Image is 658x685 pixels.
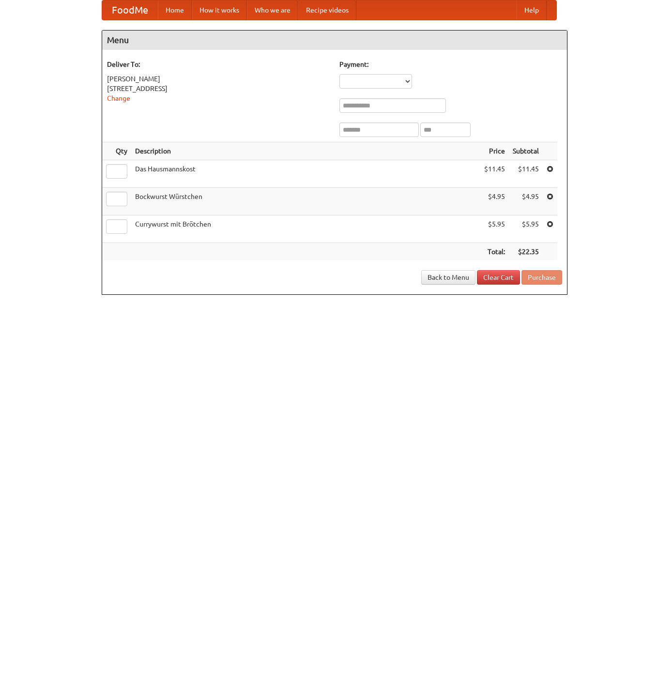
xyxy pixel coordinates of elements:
[509,215,543,243] td: $5.95
[158,0,192,20] a: Home
[521,270,562,285] button: Purchase
[102,30,567,50] h4: Menu
[477,270,520,285] a: Clear Cart
[107,74,330,84] div: [PERSON_NAME]
[107,60,330,69] h5: Deliver To:
[509,160,543,188] td: $11.45
[131,188,480,215] td: Bockwurst Würstchen
[339,60,562,69] h5: Payment:
[192,0,247,20] a: How it works
[480,142,509,160] th: Price
[247,0,298,20] a: Who we are
[480,160,509,188] td: $11.45
[131,142,480,160] th: Description
[102,0,158,20] a: FoodMe
[131,215,480,243] td: Currywurst mit Brötchen
[480,188,509,215] td: $4.95
[107,94,130,102] a: Change
[107,84,330,93] div: [STREET_ADDRESS]
[509,188,543,215] td: $4.95
[509,243,543,261] th: $22.35
[480,215,509,243] td: $5.95
[509,142,543,160] th: Subtotal
[480,243,509,261] th: Total:
[102,142,131,160] th: Qty
[131,160,480,188] td: Das Hausmannskost
[517,0,547,20] a: Help
[298,0,356,20] a: Recipe videos
[421,270,475,285] a: Back to Menu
